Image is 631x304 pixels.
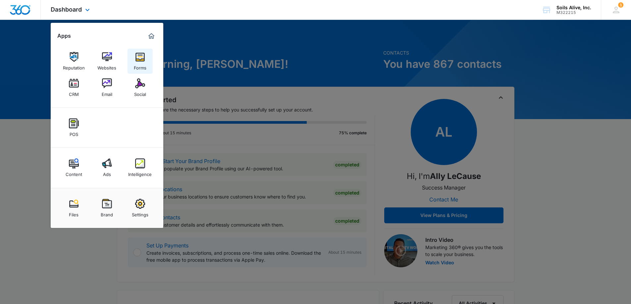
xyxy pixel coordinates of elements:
[128,75,153,100] a: Social
[61,75,86,100] a: CRM
[128,49,153,74] a: Forms
[94,195,120,221] a: Brand
[66,168,82,177] div: Content
[94,75,120,100] a: Email
[70,128,78,137] div: POS
[556,10,591,15] div: account id
[63,62,85,70] div: Reputation
[102,88,112,97] div: Email
[94,155,120,180] a: Ads
[134,62,146,70] div: Forms
[97,62,116,70] div: Websites
[128,195,153,221] a: Settings
[69,209,79,217] div: Files
[556,5,591,10] div: account name
[128,168,152,177] div: Intelligence
[134,88,146,97] div: Social
[61,195,86,221] a: Files
[103,168,111,177] div: Ads
[69,88,79,97] div: CRM
[61,115,86,140] a: POS
[94,49,120,74] a: Websites
[618,2,623,8] div: notifications count
[146,31,157,41] a: Marketing 360® Dashboard
[101,209,113,217] div: Brand
[618,2,623,8] span: 1
[128,155,153,180] a: Intelligence
[61,155,86,180] a: Content
[61,49,86,74] a: Reputation
[57,33,71,39] h2: Apps
[51,6,82,13] span: Dashboard
[132,209,148,217] div: Settings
